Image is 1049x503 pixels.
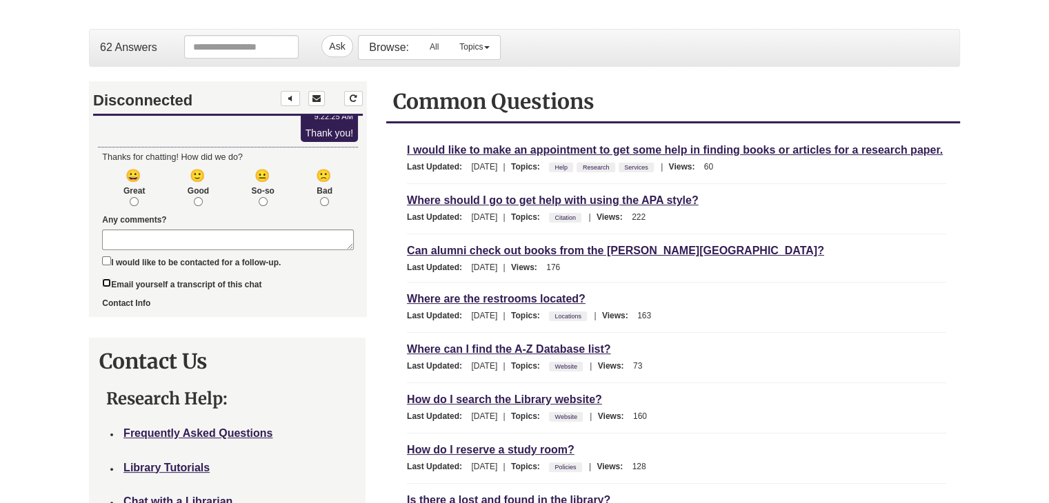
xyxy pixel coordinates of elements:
[471,311,497,320] span: [DATE]
[407,361,469,371] span: Last Updated:
[549,361,586,371] ul: Topics:
[500,462,509,471] span: |
[393,88,953,114] h2: Common Questions
[449,36,500,58] a: Topics
[549,162,657,172] ul: Topics:
[90,82,366,316] iframe: Chat Widget
[552,359,579,374] a: Website
[549,411,586,421] ul: Topics:
[407,462,469,471] span: Last Updated:
[511,462,547,471] span: Topics:
[632,462,646,471] span: 128
[407,311,469,320] span: Last Updated:
[12,216,61,227] label: Contact Info
[552,210,578,225] a: Citation
[500,263,509,272] span: |
[407,291,586,307] a: Where are the restrooms located?
[407,142,943,158] a: I would like to make an appointment to get some help in finding books or articles for a research ...
[12,132,77,144] label: Any comments?
[99,348,355,374] h2: Contact Us
[407,411,469,421] span: Last Updated:
[230,115,239,124] input: 🙁 Bad
[500,212,509,222] span: |
[586,462,595,471] span: |
[622,160,650,175] a: Services
[471,462,497,471] span: [DATE]
[104,115,113,124] input: 🙂 Good
[96,85,119,103] span: 🙂
[598,411,631,421] span: Views:
[419,36,449,58] a: All
[407,391,602,407] a: How do I search the Library website?
[12,172,191,187] label: I would like to be contacted for a follow-up.
[471,162,497,172] span: [DATE]
[160,85,185,103] span: 😐
[598,361,631,371] span: Views:
[89,81,366,317] div: Chat Widget
[407,192,699,208] a: Where should I go to get help with using the APA style?
[500,411,509,421] span: |
[12,196,21,205] input: Email yourself a transcript of this chat
[500,162,509,172] span: |
[549,462,586,471] ul: Topics:
[123,427,272,439] a: Frequently Asked Questions
[633,411,647,421] span: 160
[597,462,630,471] span: Views:
[511,263,544,272] span: Views:
[500,361,509,371] span: |
[471,361,497,371] span: [DATE]
[511,162,547,172] span: Topics:
[511,361,547,371] span: Topics:
[632,212,646,222] span: 222
[633,361,642,371] span: 73
[668,162,701,172] span: Views:
[407,212,469,222] span: Last Updated:
[123,462,210,473] a: Library Tutorials
[586,361,595,371] span: |
[471,411,497,421] span: [DATE]
[369,40,409,55] p: Browse:
[169,115,178,124] input: 😐 So-so
[704,162,713,172] span: 60
[100,40,157,55] p: 62 Answers
[162,103,185,115] span: So-so
[98,103,119,115] span: Good
[657,162,666,172] span: |
[546,263,560,272] span: 176
[407,263,469,272] span: Last Updated:
[552,460,578,475] a: Policies
[407,162,469,172] span: Last Updated:
[471,212,497,222] span: [DATE]
[500,311,509,320] span: |
[12,194,172,209] label: Email yourself a transcript of this chat
[321,35,352,57] button: Ask
[12,174,21,183] input: I would like to be contacted for a follow-up.
[407,243,824,258] a: Can alumni check out books from the [PERSON_NAME][GEOGRAPHIC_DATA]?
[549,311,590,320] ul: Topics:
[590,311,599,320] span: |
[585,212,594,222] span: |
[106,388,228,409] strong: Research Help:
[597,212,630,222] span: Views:
[602,311,635,320] span: Views:
[511,311,547,320] span: Topics:
[552,309,583,324] a: Locations
[586,411,595,421] span: |
[407,442,575,458] a: How do I reserve a study room?
[581,160,612,175] a: Research
[511,411,547,421] span: Topics:
[549,212,585,222] ul: Topics:
[552,160,570,175] a: Help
